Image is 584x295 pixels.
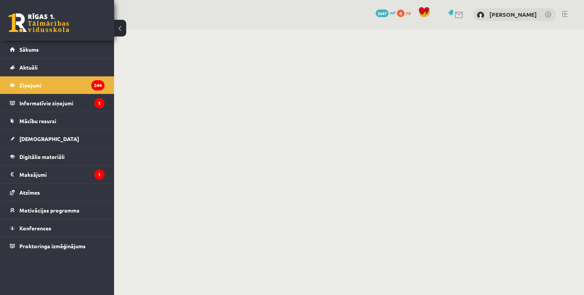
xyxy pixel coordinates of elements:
img: Diāna Čakša [477,11,484,19]
a: [PERSON_NAME] [489,11,537,18]
span: Atzīmes [19,189,40,196]
a: Rīgas 1. Tālmācības vidusskola [8,13,69,32]
legend: Informatīvie ziņojumi [19,94,105,112]
a: Sākums [10,41,105,58]
span: Sākums [19,46,39,53]
span: 0 [397,10,405,17]
a: 2647 mP [376,10,396,16]
a: Motivācijas programma [10,201,105,219]
a: 0 xp [397,10,414,16]
span: [DEMOGRAPHIC_DATA] [19,135,79,142]
span: mP [390,10,396,16]
a: Konferences [10,219,105,237]
a: Atzīmes [10,184,105,201]
i: 1 [94,170,105,180]
a: Mācību resursi [10,112,105,130]
i: 244 [91,80,105,90]
span: Proktoringa izmēģinājums [19,243,86,249]
a: Digitālie materiāli [10,148,105,165]
a: Maksājumi1 [10,166,105,183]
span: Motivācijas programma [19,207,79,214]
legend: Ziņojumi [19,76,105,94]
a: [DEMOGRAPHIC_DATA] [10,130,105,147]
legend: Maksājumi [19,166,105,183]
i: 1 [94,98,105,108]
a: Ziņojumi244 [10,76,105,94]
span: 2647 [376,10,389,17]
a: Proktoringa izmēģinājums [10,237,105,255]
a: Aktuāli [10,59,105,76]
span: xp [406,10,411,16]
span: Aktuāli [19,64,38,71]
span: Mācību resursi [19,117,56,124]
span: Konferences [19,225,51,232]
a: Informatīvie ziņojumi1 [10,94,105,112]
span: Digitālie materiāli [19,153,65,160]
